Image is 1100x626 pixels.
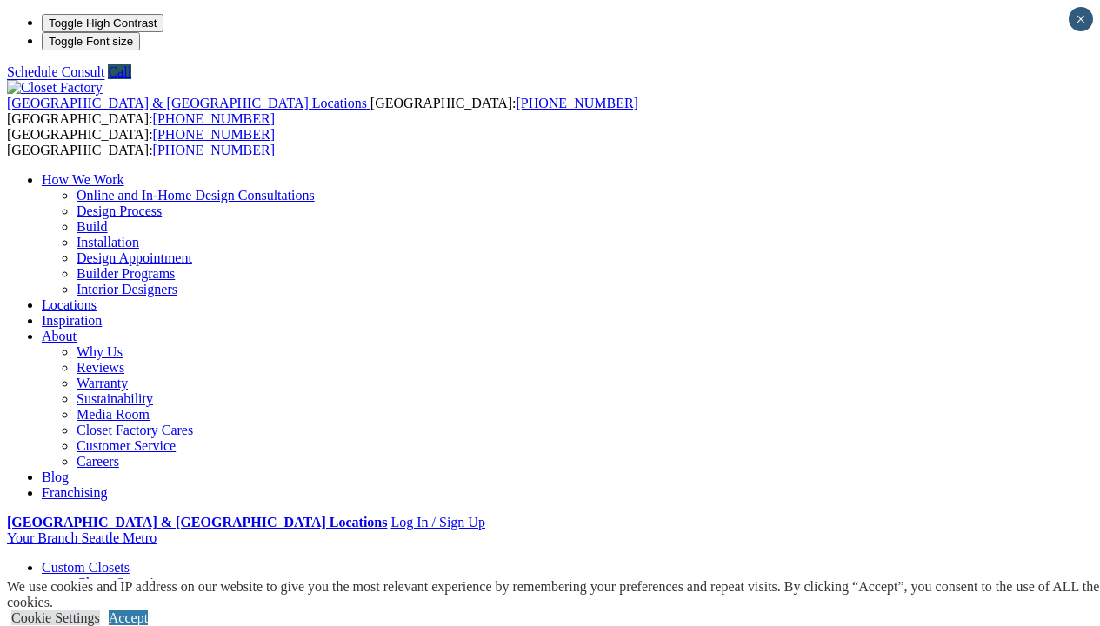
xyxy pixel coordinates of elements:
[77,219,108,234] a: Build
[7,96,367,110] span: [GEOGRAPHIC_DATA] & [GEOGRAPHIC_DATA] Locations
[7,64,104,79] a: Schedule Consult
[42,297,97,312] a: Locations
[108,64,131,79] a: Call
[42,14,163,32] button: Toggle High Contrast
[109,610,148,625] a: Accept
[77,235,139,250] a: Installation
[77,423,193,437] a: Closet Factory Cares
[390,515,484,529] a: Log In / Sign Up
[77,266,175,281] a: Builder Programs
[7,80,103,96] img: Closet Factory
[77,454,119,469] a: Careers
[516,96,637,110] a: [PHONE_NUMBER]
[77,188,315,203] a: Online and In-Home Design Consultations
[49,17,157,30] span: Toggle High Contrast
[77,344,123,359] a: Why Us
[7,127,275,157] span: [GEOGRAPHIC_DATA]: [GEOGRAPHIC_DATA]:
[81,530,157,545] span: Seattle Metro
[77,438,176,453] a: Customer Service
[7,515,387,529] a: [GEOGRAPHIC_DATA] & [GEOGRAPHIC_DATA] Locations
[11,610,100,625] a: Cookie Settings
[7,579,1100,610] div: We use cookies and IP address on our website to give you the most relevant experience by remember...
[42,172,124,187] a: How We Work
[42,469,69,484] a: Blog
[153,143,275,157] a: [PHONE_NUMBER]
[77,282,177,296] a: Interior Designers
[77,576,177,590] a: Closet Organizers
[42,560,130,575] a: Custom Closets
[42,329,77,343] a: About
[153,111,275,126] a: [PHONE_NUMBER]
[7,96,370,110] a: [GEOGRAPHIC_DATA] & [GEOGRAPHIC_DATA] Locations
[77,203,162,218] a: Design Process
[42,313,102,328] a: Inspiration
[7,530,77,545] span: Your Branch
[7,530,157,545] a: Your Branch Seattle Metro
[153,127,275,142] a: [PHONE_NUMBER]
[77,376,128,390] a: Warranty
[77,250,192,265] a: Design Appointment
[77,360,124,375] a: Reviews
[77,391,153,406] a: Sustainability
[49,35,133,48] span: Toggle Font size
[1069,7,1093,31] button: Close
[42,32,140,50] button: Toggle Font size
[77,407,150,422] a: Media Room
[42,485,108,500] a: Franchising
[7,96,638,126] span: [GEOGRAPHIC_DATA]: [GEOGRAPHIC_DATA]:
